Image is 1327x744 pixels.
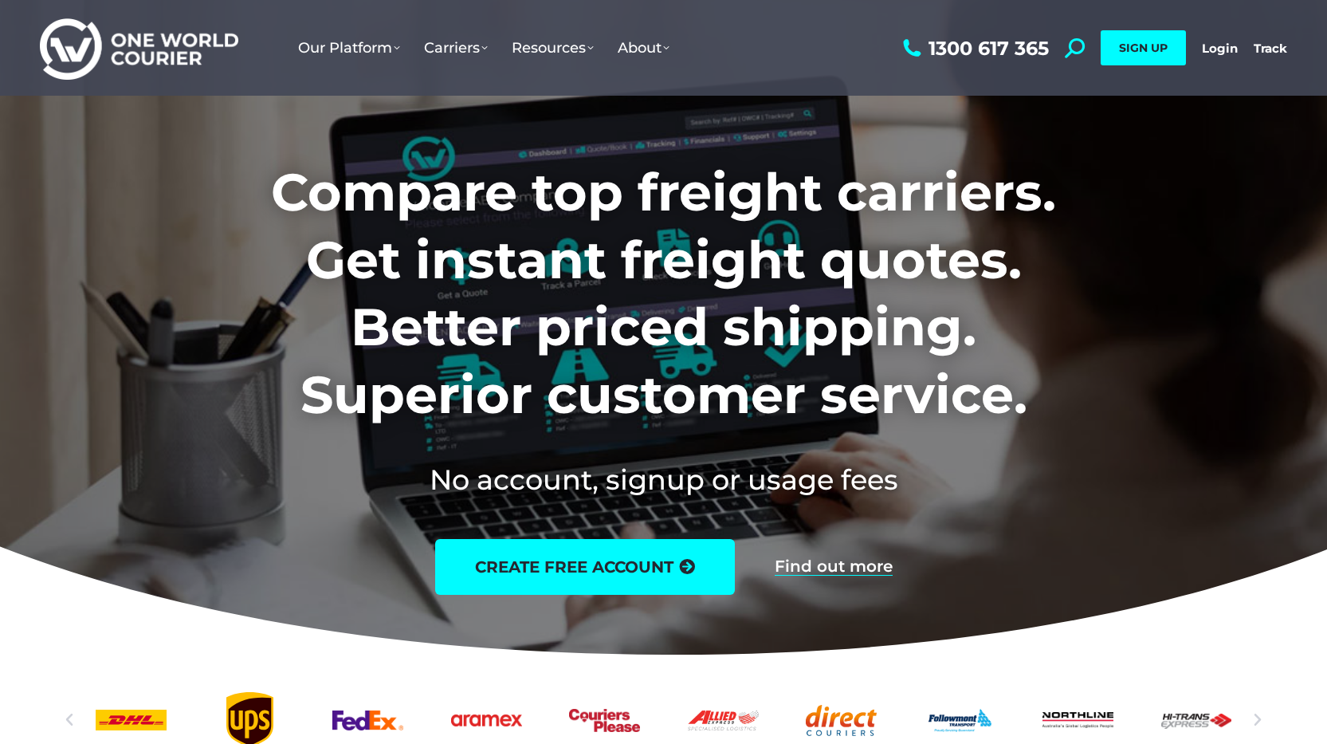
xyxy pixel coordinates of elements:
[1119,41,1168,55] span: SIGN UP
[606,23,681,73] a: About
[298,39,400,57] span: Our Platform
[512,39,594,57] span: Resources
[1101,30,1186,65] a: SIGN UP
[286,23,412,73] a: Our Platform
[412,23,500,73] a: Carriers
[899,38,1049,58] a: 1300 617 365
[500,23,606,73] a: Resources
[775,558,893,576] a: Find out more
[1202,41,1238,56] a: Login
[166,460,1161,499] h2: No account, signup or usage fees
[435,539,735,595] a: create free account
[618,39,669,57] span: About
[166,159,1161,428] h1: Compare top freight carriers. Get instant freight quotes. Better priced shipping. Superior custom...
[1254,41,1287,56] a: Track
[424,39,488,57] span: Carriers
[40,16,238,81] img: One World Courier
